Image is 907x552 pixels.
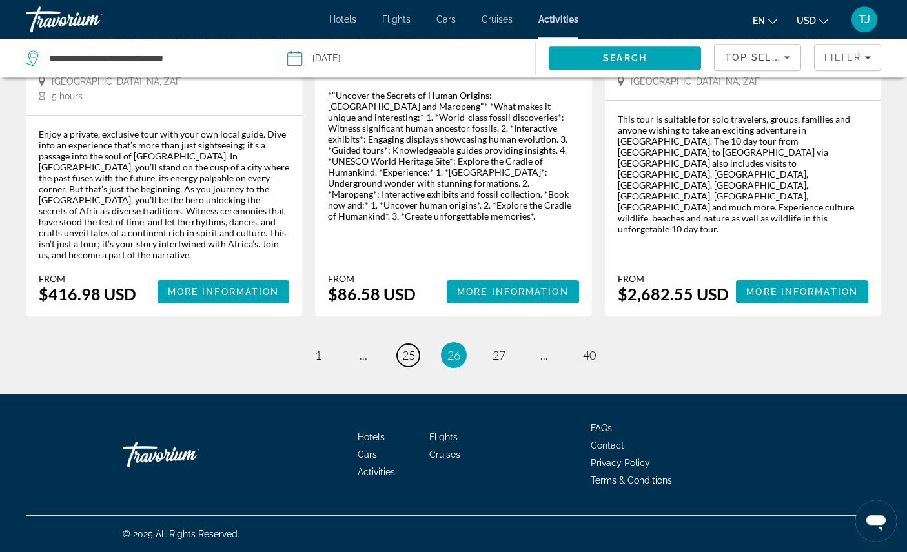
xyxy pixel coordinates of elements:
[328,273,416,284] div: From
[123,435,252,474] a: Go Home
[814,44,881,71] button: Filters
[603,53,647,63] span: Search
[429,432,458,442] a: Flights
[382,14,411,25] a: Flights
[855,500,897,542] iframe: Button to launch messaging window
[328,90,578,221] div: *"Uncover the Secrets of Human Origins: [GEOGRAPHIC_DATA] and Maropeng"* *What makes it unique an...
[591,475,672,486] a: Terms & Conditions
[48,48,254,68] input: Search destination
[168,287,280,297] span: More Information
[618,114,868,234] div: This tour is suitable for solo travelers, groups, families and anyone wishing to take an exciting...
[436,14,456,25] a: Cars
[583,348,596,362] span: 40
[631,76,760,87] span: [GEOGRAPHIC_DATA], NA, ZAF
[52,76,181,87] span: [GEOGRAPHIC_DATA], NA, ZAF
[725,50,790,65] mat-select: Sort by
[824,52,861,63] span: Filter
[493,348,505,362] span: 27
[540,348,548,362] span: ...
[591,423,612,433] a: FAQs
[39,273,136,284] div: From
[482,14,513,25] a: Cruises
[725,52,799,63] span: Top Sellers
[538,14,578,25] a: Activities
[123,529,239,539] span: © 2025 All Rights Reserved.
[315,348,321,362] span: 1
[26,342,881,368] nav: Pagination
[26,3,155,36] a: Travorium
[618,273,729,284] div: From
[736,280,868,303] button: More Information
[158,280,290,303] button: More Information
[746,287,858,297] span: More Information
[447,280,579,303] button: More Information
[328,284,416,303] div: $86.58 USD
[591,458,650,468] a: Privacy Policy
[549,46,702,70] button: Search
[358,432,385,442] a: Hotels
[848,6,881,33] button: User Menu
[52,91,83,101] span: 5 hours
[360,348,367,362] span: ...
[429,449,460,460] a: Cruises
[358,449,377,460] a: Cars
[591,440,624,451] a: Contact
[39,284,136,303] div: $416.98 USD
[402,348,415,362] span: 25
[753,15,765,26] span: en
[753,11,777,30] button: Change language
[39,128,289,260] div: Enjoy a private, exclusive tour with your own local guide. Dive into an experience that’s more th...
[797,11,828,30] button: Change currency
[618,284,729,303] div: $2,682.55 USD
[859,13,870,26] span: TJ
[287,39,535,77] button: [DATE]Date: Oct 4, 2025
[329,14,356,25] a: Hotels
[797,15,816,26] span: USD
[457,287,569,297] span: More Information
[447,348,460,362] span: 26
[358,467,395,477] a: Activities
